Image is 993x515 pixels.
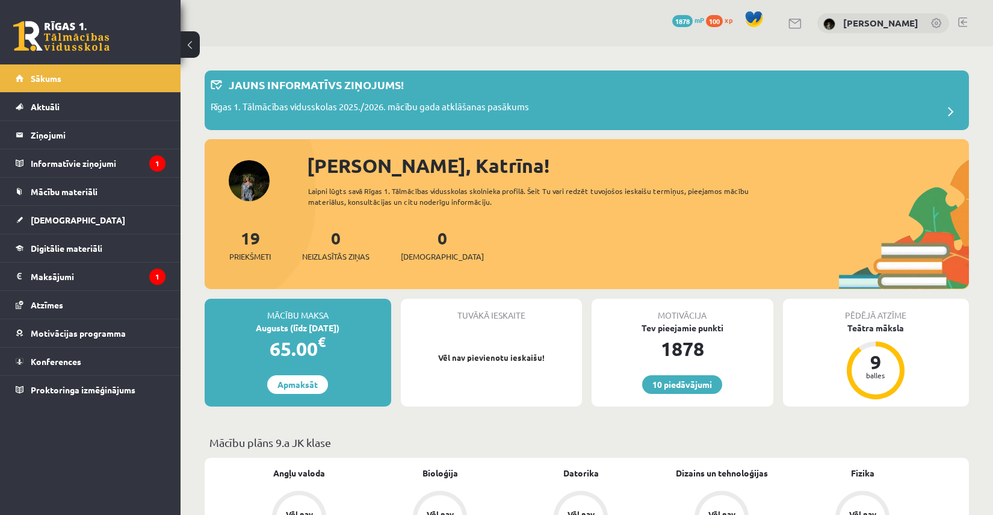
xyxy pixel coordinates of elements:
[31,384,135,395] span: Proktoringa izmēģinājums
[31,149,165,177] legend: Informatīvie ziņojumi
[31,356,81,367] span: Konferences
[16,149,165,177] a: Informatīvie ziņojumi1
[16,263,165,290] a: Maksājumi1
[694,15,704,25] span: mP
[592,334,773,363] div: 1878
[823,18,835,30] img: Katrīna Arāja
[642,375,722,394] a: 10 piedāvājumi
[229,227,271,263] a: 19Priekšmeti
[302,251,370,263] span: Neizlasītās ziņas
[229,76,404,93] p: Jauns informatīvs ziņojums!
[31,299,63,310] span: Atzīmes
[31,73,61,84] span: Sākums
[16,291,165,319] a: Atzīmes
[401,251,484,263] span: [DEMOGRAPHIC_DATA]
[16,376,165,404] a: Proktoringa izmēģinājums
[149,269,165,285] i: 1
[706,15,723,27] span: 100
[16,206,165,234] a: [DEMOGRAPHIC_DATA]
[31,243,102,254] span: Digitālie materiāli
[318,333,326,351] span: €
[672,15,693,27] span: 1878
[725,15,732,25] span: xp
[16,319,165,347] a: Motivācijas programma
[706,15,738,25] a: 100 xp
[843,17,918,29] a: [PERSON_NAME]
[211,76,963,124] a: Jauns informatīvs ziņojums! Rīgas 1. Tālmācības vidusskolas 2025./2026. mācību gada atklāšanas pa...
[31,263,165,290] legend: Maksājumi
[672,15,704,25] a: 1878 mP
[31,121,165,149] legend: Ziņojumi
[858,352,894,372] div: 9
[16,348,165,375] a: Konferences
[592,322,773,334] div: Tev pieejamie punkti
[273,467,325,479] a: Angļu valoda
[16,121,165,149] a: Ziņojumi
[31,214,125,225] span: [DEMOGRAPHIC_DATA]
[783,322,970,334] div: Teātra māksla
[302,227,370,263] a: 0Neizlasītās ziņas
[422,467,458,479] a: Bioloģija
[563,467,599,479] a: Datorika
[149,155,165,172] i: 1
[267,375,328,394] a: Apmaksāt
[205,334,391,363] div: 65.00
[16,64,165,92] a: Sākums
[229,251,271,263] span: Priekšmeti
[858,372,894,379] div: balles
[783,299,970,322] div: Pēdējā atzīme
[31,328,126,339] span: Motivācijas programma
[205,299,391,322] div: Mācību maksa
[783,322,970,401] a: Teātra māksla 9 balles
[16,178,165,205] a: Mācību materiāli
[592,299,773,322] div: Motivācija
[16,234,165,262] a: Digitālie materiāli
[31,186,97,197] span: Mācību materiāli
[308,186,767,207] div: Laipni lūgts savā Rīgas 1. Tālmācības vidusskolas skolnieka profilā. Šeit Tu vari redzēt tuvojošo...
[209,434,964,451] p: Mācību plāns 9.a JK klase
[307,151,969,180] div: [PERSON_NAME], Katrīna!
[401,299,583,322] div: Tuvākā ieskaite
[16,93,165,120] a: Aktuāli
[676,467,768,479] a: Dizains un tehnoloģijas
[205,322,391,334] div: Augusts (līdz [DATE])
[851,467,874,479] a: Fizika
[13,21,110,51] a: Rīgas 1. Tālmācības vidusskola
[407,352,577,364] p: Vēl nav pievienotu ieskaišu!
[211,100,529,117] p: Rīgas 1. Tālmācības vidusskolas 2025./2026. mācību gada atklāšanas pasākums
[401,227,484,263] a: 0[DEMOGRAPHIC_DATA]
[31,101,60,112] span: Aktuāli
